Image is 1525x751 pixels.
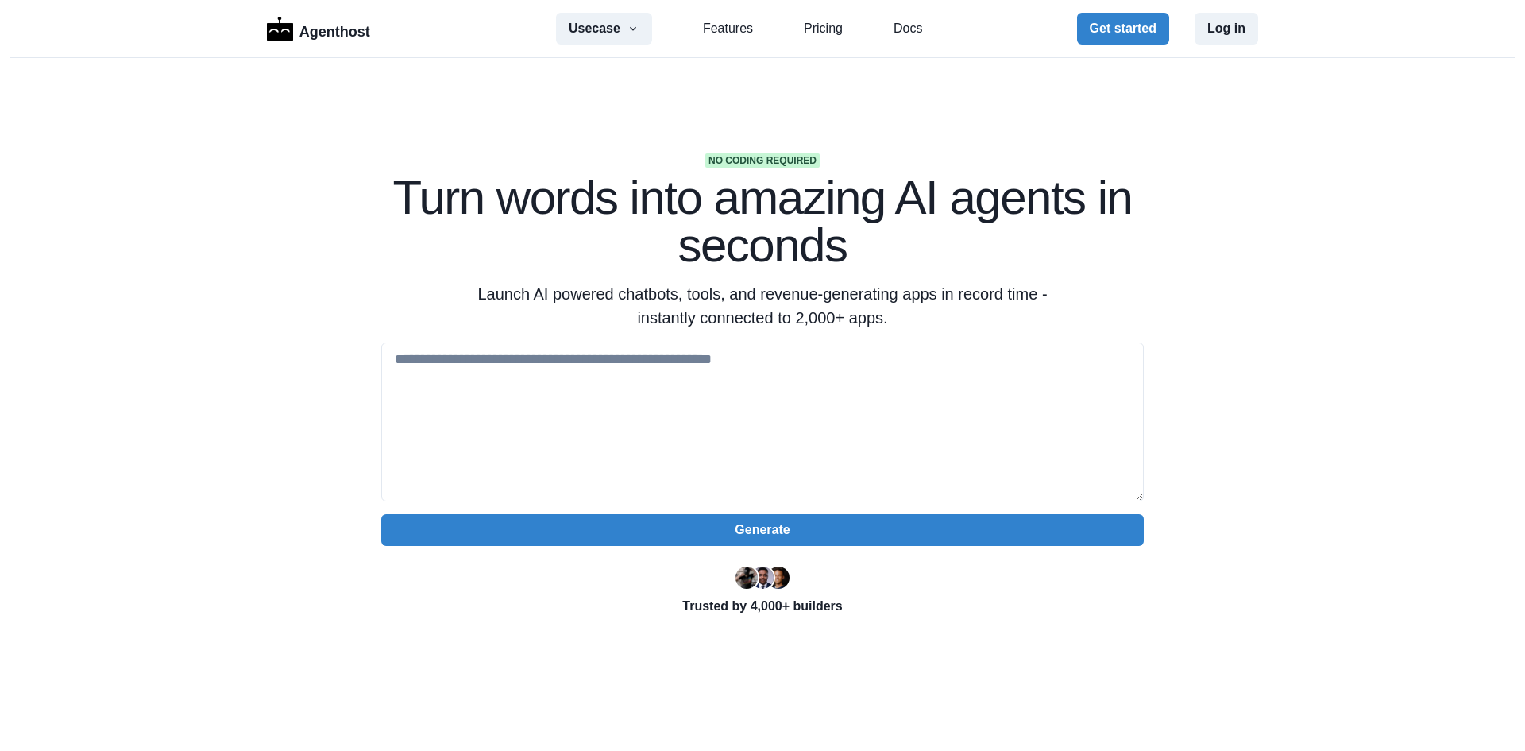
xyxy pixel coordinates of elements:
img: Logo [267,17,293,41]
p: Agenthost [299,15,370,43]
a: Docs [894,19,922,38]
img: Kent Dodds [767,567,790,589]
span: No coding required [705,153,820,168]
p: Launch AI powered chatbots, tools, and revenue-generating apps in record time - instantly connect... [457,282,1067,330]
a: LogoAgenthost [267,15,370,43]
button: Usecase [556,13,652,45]
a: Features [703,19,753,38]
p: Trusted by 4,000+ builders [381,597,1144,616]
h1: Turn words into amazing AI agents in seconds [381,174,1144,269]
button: Log in [1195,13,1258,45]
img: Segun Adebayo [751,567,774,589]
button: Generate [381,514,1144,546]
img: Ryan Florence [735,567,758,589]
button: Get started [1077,13,1169,45]
a: Pricing [804,19,843,38]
